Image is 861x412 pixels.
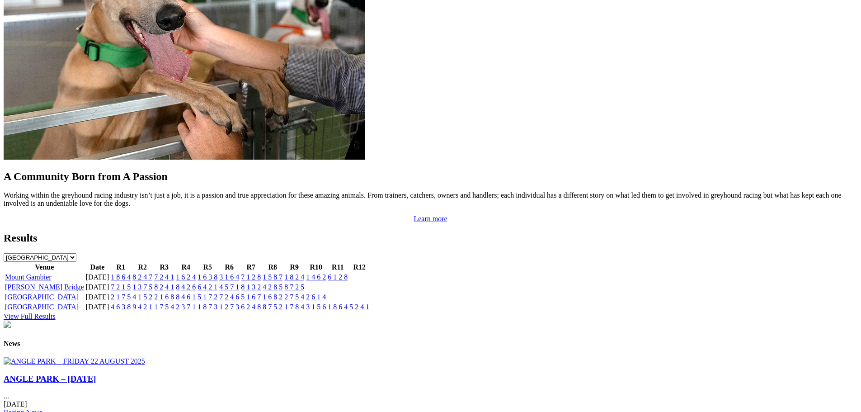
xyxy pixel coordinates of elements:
[263,293,282,301] a: 1 6 8 2
[306,263,326,272] th: R10
[349,303,369,311] a: 5 2 4 1
[4,400,27,408] span: [DATE]
[132,293,152,301] a: 4 1 5 2
[5,293,79,301] a: [GEOGRAPHIC_DATA]
[4,340,857,348] h4: News
[176,303,196,311] a: 2 3 7 1
[85,303,110,312] td: [DATE]
[5,303,79,311] a: [GEOGRAPHIC_DATA]
[111,273,131,281] a: 1 8 6 4
[241,293,261,301] a: 5 1 6 7
[240,263,261,272] th: R7
[219,263,240,272] th: R6
[132,303,152,311] a: 9 4 2 1
[263,283,282,291] a: 4 2 8 5
[5,263,85,272] th: Venue
[241,273,261,281] a: 7 1 2 8
[198,303,217,311] a: 1 8 7 3
[4,374,96,384] a: ANGLE PARK – [DATE]
[263,303,282,311] a: 8 7 5 2
[4,357,145,365] img: ANGLE PARK – FRIDAY 22 AUGUST 2025
[4,170,857,183] h2: A Community Born from A Passion
[110,263,131,272] th: R1
[241,283,261,291] a: 8 1 3 2
[154,293,174,301] a: 2 1 6 8
[219,283,239,291] a: 4 5 7 1
[284,293,304,301] a: 2 7 5 4
[414,215,447,223] a: Learn more
[176,273,196,281] a: 1 6 2 4
[5,273,52,281] a: Mount Gambier
[5,283,84,291] a: [PERSON_NAME] Bridge
[132,283,152,291] a: 1 3 7 5
[4,321,11,328] img: chasers_homepage.jpg
[349,263,370,272] th: R12
[262,263,283,272] th: R8
[4,313,56,320] a: View Full Results
[176,293,196,301] a: 8 4 6 1
[85,263,110,272] th: Date
[284,283,304,291] a: 8 7 2 5
[306,293,326,301] a: 2 6 1 4
[197,263,218,272] th: R5
[85,293,110,302] td: [DATE]
[132,273,152,281] a: 8 2 4 7
[4,232,857,244] h2: Results
[327,263,348,272] th: R11
[176,283,196,291] a: 8 4 2 6
[284,263,305,272] th: R9
[198,293,217,301] a: 5 1 7 2
[219,293,239,301] a: 7 2 4 6
[154,303,174,311] a: 1 7 5 4
[175,263,196,272] th: R4
[85,273,110,282] td: [DATE]
[306,273,326,281] a: 1 4 6 2
[111,283,131,291] a: 7 2 1 5
[219,273,239,281] a: 3 1 6 4
[198,273,217,281] a: 1 6 3 8
[219,303,239,311] a: 1 2 7 3
[284,303,304,311] a: 1 7 8 4
[111,293,131,301] a: 2 1 7 5
[154,273,174,281] a: 7 2 4 1
[306,303,326,311] a: 3 1 5 6
[328,303,348,311] a: 1 8 6 4
[241,303,261,311] a: 6 2 4 8
[4,191,857,208] p: Working within the greyhound racing industry isn’t just a job, it is a passion and true appreciat...
[198,283,217,291] a: 6 4 2 1
[154,263,174,272] th: R3
[132,263,153,272] th: R2
[263,273,282,281] a: 1 5 8 7
[85,283,110,292] td: [DATE]
[111,303,131,311] a: 4 6 3 8
[328,273,348,281] a: 6 1 2 8
[284,273,304,281] a: 1 8 2 4
[154,283,174,291] a: 8 2 4 1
